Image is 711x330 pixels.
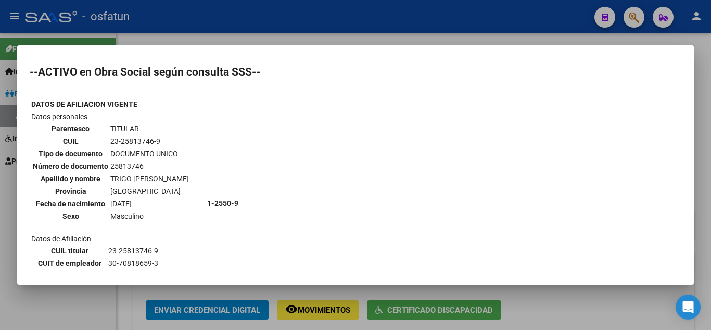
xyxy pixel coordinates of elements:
[32,123,109,135] th: Parentesco
[32,186,109,197] th: Provincia
[108,245,204,256] td: 23-25813746-9
[31,100,137,108] b: DATOS DE AFILIACION VIGENTE
[110,161,189,172] td: 25813746
[110,173,189,185] td: TRIGO [PERSON_NAME]
[32,173,109,185] th: Apellido y nombre
[32,161,109,172] th: Número de documento
[30,67,681,77] h2: --ACTIVO en Obra Social según consulta SSS--
[110,198,189,210] td: [DATE]
[32,211,109,222] th: Sexo
[32,258,107,269] th: CUIT de empleador
[110,186,189,197] td: [GEOGRAPHIC_DATA]
[110,211,189,222] td: Masculino
[110,148,189,160] td: DOCUMENTO UNICO
[32,148,109,160] th: Tipo de documento
[32,245,107,256] th: CUIL titular
[207,199,238,207] b: 1-2550-9
[32,136,109,147] th: CUIL
[32,270,107,282] th: Tipo beneficiario
[110,123,189,135] td: TITULAR
[108,270,204,282] td: RELACION DE DEPENDENCIA
[108,258,204,269] td: 30-70818659-3
[32,198,109,210] th: Fecha de nacimiento
[31,111,206,296] td: Datos personales Datos de Afiliación
[110,136,189,147] td: 23-25813746-9
[676,295,701,320] div: Open Intercom Messenger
